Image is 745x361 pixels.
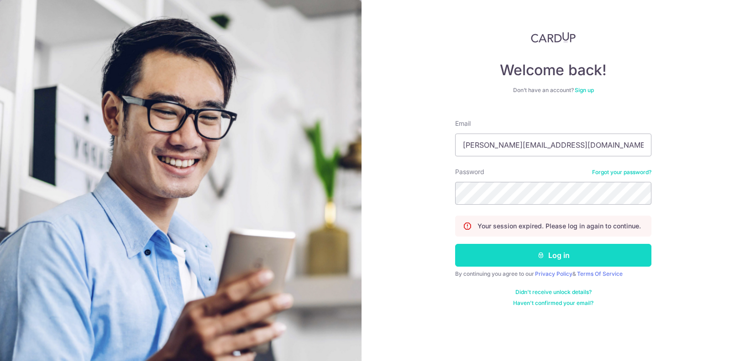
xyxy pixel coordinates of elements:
[455,167,484,176] label: Password
[535,270,572,277] a: Privacy Policy
[455,87,651,94] div: Don’t have an account?
[455,244,651,267] button: Log in
[455,119,471,128] label: Email
[592,169,651,176] a: Forgot your password?
[455,270,651,278] div: By continuing you agree to our &
[455,134,651,156] input: Enter your Email
[575,87,594,93] a: Sign up
[515,289,592,296] a: Didn't receive unlock details?
[477,222,641,231] p: Your session expired. Please log in again to continue.
[455,61,651,79] h4: Welcome back!
[513,299,593,307] a: Haven't confirmed your email?
[531,32,576,43] img: CardUp Logo
[577,270,623,277] a: Terms Of Service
